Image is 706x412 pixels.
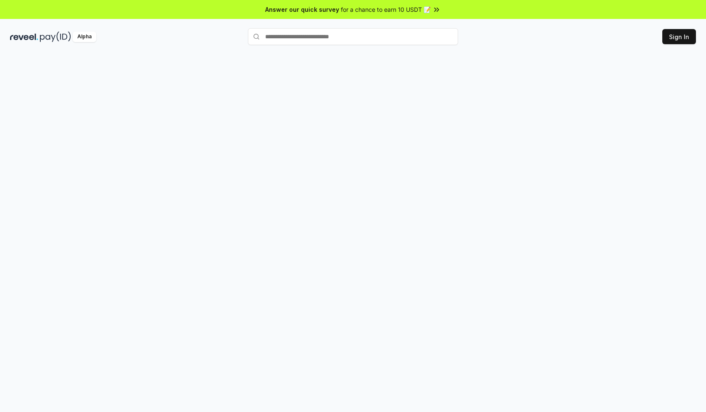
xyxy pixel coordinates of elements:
[73,32,96,42] div: Alpha
[265,5,339,14] span: Answer our quick survey
[10,32,38,42] img: reveel_dark
[341,5,431,14] span: for a chance to earn 10 USDT 📝
[40,32,71,42] img: pay_id
[662,29,696,44] button: Sign In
